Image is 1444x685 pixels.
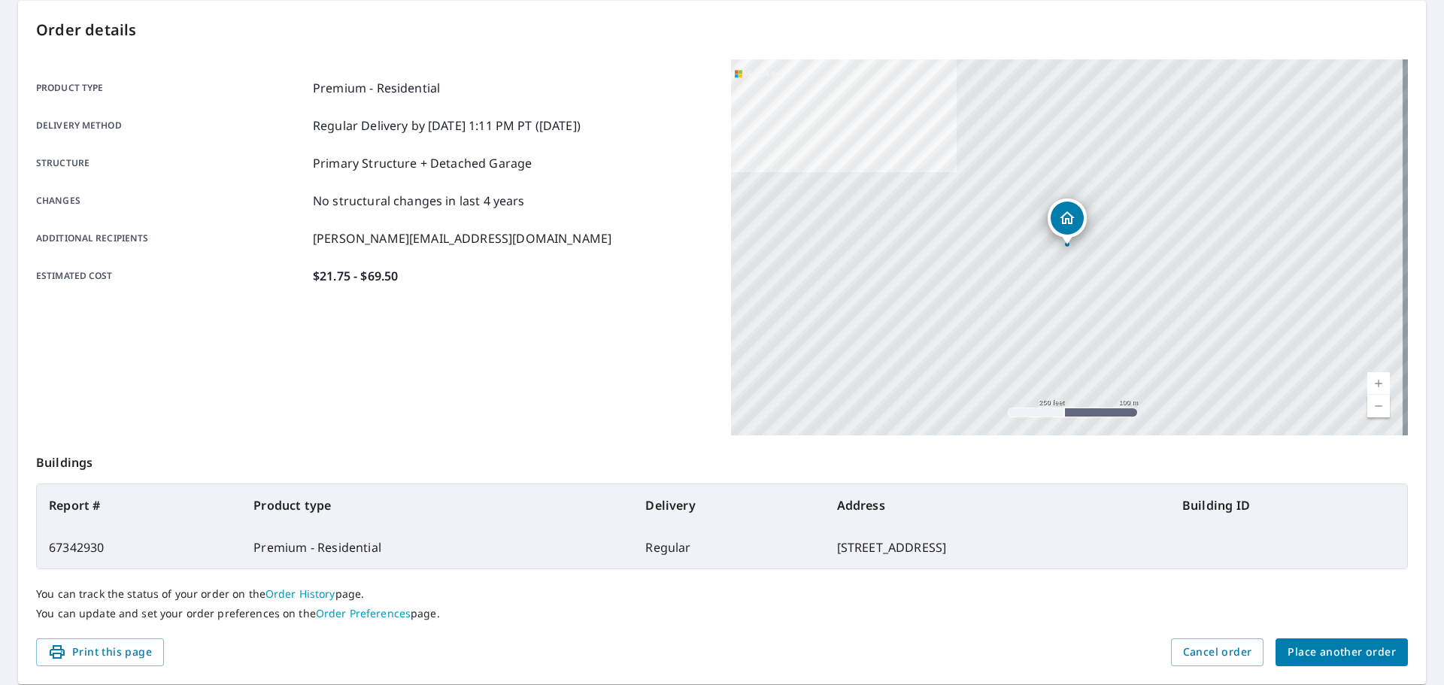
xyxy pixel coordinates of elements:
[313,192,525,210] p: No structural changes in last 4 years
[313,267,398,285] p: $21.75 - $69.50
[36,267,307,285] p: Estimated cost
[36,117,307,135] p: Delivery method
[1171,638,1264,666] button: Cancel order
[313,229,611,247] p: [PERSON_NAME][EMAIL_ADDRESS][DOMAIN_NAME]
[36,192,307,210] p: Changes
[825,526,1170,568] td: [STREET_ADDRESS]
[633,484,824,526] th: Delivery
[316,606,411,620] a: Order Preferences
[48,643,152,662] span: Print this page
[825,484,1170,526] th: Address
[36,79,307,97] p: Product type
[1170,484,1407,526] th: Building ID
[1288,643,1396,662] span: Place another order
[1276,638,1408,666] button: Place another order
[36,154,307,172] p: Structure
[36,587,1408,601] p: You can track the status of your order on the page.
[37,526,241,568] td: 67342930
[1048,199,1087,245] div: Dropped pin, building 1, Residential property, 2809 SW 81st St Gainesville, FL 32608
[36,229,307,247] p: Additional recipients
[37,484,241,526] th: Report #
[36,638,164,666] button: Print this page
[313,154,532,172] p: Primary Structure + Detached Garage
[36,19,1408,41] p: Order details
[313,117,581,135] p: Regular Delivery by [DATE] 1:11 PM PT ([DATE])
[1183,643,1252,662] span: Cancel order
[36,607,1408,620] p: You can update and set your order preferences on the page.
[241,526,633,568] td: Premium - Residential
[36,435,1408,483] p: Buildings
[1367,395,1390,417] a: Current Level 17, Zoom Out
[241,484,633,526] th: Product type
[1367,372,1390,395] a: Current Level 17, Zoom In
[313,79,440,97] p: Premium - Residential
[265,586,335,601] a: Order History
[633,526,824,568] td: Regular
